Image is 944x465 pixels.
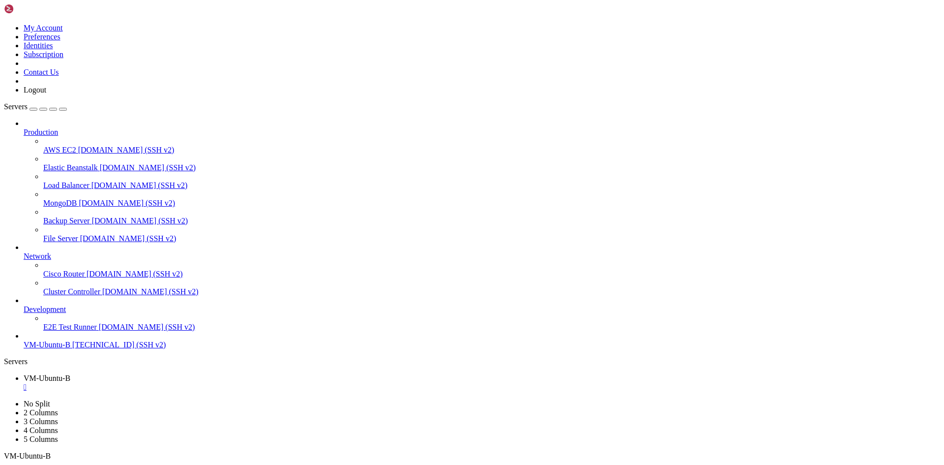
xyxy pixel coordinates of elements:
[87,270,183,278] span: [DOMAIN_NAME] (SSH v2)
[43,172,940,190] li: Load Balancer [DOMAIN_NAME] (SSH v2)
[43,234,940,243] a: File Server [DOMAIN_NAME] (SSH v2)
[43,225,940,243] li: File Server [DOMAIN_NAME] (SSH v2)
[43,217,90,225] span: Backup Server
[91,181,188,189] span: [DOMAIN_NAME] (SSH v2)
[43,199,77,207] span: MongoDB
[102,287,199,296] span: [DOMAIN_NAME] (SSH v2)
[79,199,175,207] span: [DOMAIN_NAME] (SSH v2)
[99,323,195,331] span: [DOMAIN_NAME] (SSH v2)
[43,314,940,332] li: E2E Test Runner [DOMAIN_NAME] (SSH v2)
[4,357,940,366] div: Servers
[43,155,940,172] li: Elastic Beanstalk [DOMAIN_NAME] (SSH v2)
[24,332,940,349] li: VM-Ubuntu-B [TECHNICAL_ID] (SSH v2)
[24,341,940,349] a: VM-Ubuntu-B [TECHNICAL_ID] (SSH v2)
[43,199,940,208] a: MongoDB [DOMAIN_NAME] (SSH v2)
[24,128,940,137] a: Production
[43,163,940,172] a: Elastic Beanstalk [DOMAIN_NAME] (SSH v2)
[43,217,940,225] a: Backup Server [DOMAIN_NAME] (SSH v2)
[24,50,63,59] a: Subscription
[43,146,940,155] a: AWS EC2 [DOMAIN_NAME] (SSH v2)
[4,12,8,21] div: (0, 1)
[4,4,60,14] img: Shellngn
[43,261,940,279] li: Cisco Router [DOMAIN_NAME] (SSH v2)
[24,243,940,296] li: Network
[43,208,940,225] li: Backup Server [DOMAIN_NAME] (SSH v2)
[4,102,67,111] a: Servers
[24,305,66,313] span: Development
[43,146,76,154] span: AWS EC2
[43,270,85,278] span: Cisco Router
[43,279,940,296] li: Cluster Controller [DOMAIN_NAME] (SSH v2)
[24,374,940,392] a: VM-Ubuntu-B
[43,137,940,155] li: AWS EC2 [DOMAIN_NAME] (SSH v2)
[80,234,177,243] span: [DOMAIN_NAME] (SSH v2)
[43,181,89,189] span: Load Balancer
[78,146,175,154] span: [DOMAIN_NAME] (SSH v2)
[24,426,58,434] a: 4 Columns
[43,181,940,190] a: Load Balancer [DOMAIN_NAME] (SSH v2)
[24,128,58,136] span: Production
[4,102,28,111] span: Servers
[43,287,100,296] span: Cluster Controller
[24,252,51,260] span: Network
[4,4,816,12] x-row: Connecting [TECHNICAL_ID]...
[24,296,940,332] li: Development
[24,383,940,392] a: 
[24,341,70,349] span: VM-Ubuntu-B
[4,452,51,460] span: VM-Ubuntu-B
[43,270,940,279] a: Cisco Router [DOMAIN_NAME] (SSH v2)
[24,86,46,94] a: Logout
[24,24,63,32] a: My Account
[100,163,196,172] span: [DOMAIN_NAME] (SSH v2)
[24,417,58,426] a: 3 Columns
[43,163,98,172] span: Elastic Beanstalk
[24,68,59,76] a: Contact Us
[43,323,940,332] a: E2E Test Runner [DOMAIN_NAME] (SSH v2)
[24,252,940,261] a: Network
[92,217,188,225] span: [DOMAIN_NAME] (SSH v2)
[24,408,58,417] a: 2 Columns
[43,323,97,331] span: E2E Test Runner
[24,400,50,408] a: No Split
[24,119,940,243] li: Production
[24,41,53,50] a: Identities
[72,341,166,349] span: [TECHNICAL_ID] (SSH v2)
[43,287,940,296] a: Cluster Controller [DOMAIN_NAME] (SSH v2)
[24,32,60,41] a: Preferences
[24,305,940,314] a: Development
[43,190,940,208] li: MongoDB [DOMAIN_NAME] (SSH v2)
[24,374,70,382] span: VM-Ubuntu-B
[24,435,58,443] a: 5 Columns
[43,234,78,243] span: File Server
